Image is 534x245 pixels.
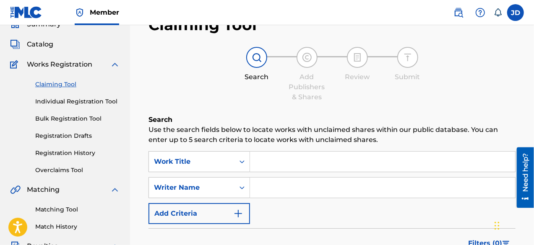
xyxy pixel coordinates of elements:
img: Top Rightsholder [75,8,85,18]
div: Notifications [494,8,502,17]
img: Catalog [10,39,20,49]
a: Individual Registration Tool [35,97,120,106]
a: SummarySummary [10,19,61,29]
h6: Search [148,115,516,125]
div: Review [336,72,378,82]
div: Add Publishers & Shares [286,72,328,102]
img: MLC Logo [10,6,42,18]
img: Works Registration [10,59,21,70]
img: help [475,8,485,18]
img: 9d2ae6d4665cec9f34b9.svg [233,209,243,219]
img: expand [110,59,120,70]
a: Match History [35,222,120,231]
div: Search [236,72,278,82]
div: User Menu [507,4,524,21]
img: step indicator icon for Search [252,52,262,62]
div: Work Title [154,157,229,167]
a: Overclaims Tool [35,166,120,175]
a: Claiming Tool [35,80,120,89]
div: Need help? [9,6,21,44]
span: Matching [27,185,60,195]
img: step indicator icon for Review [352,52,362,62]
p: Use the search fields below to locate works with unclaimed shares within our public database. You... [148,125,516,145]
span: Catalog [27,39,53,49]
span: Works Registration [27,59,92,70]
a: Registration History [35,149,120,157]
img: Matching [10,185,21,195]
a: Registration Drafts [35,132,120,140]
a: Bulk Registration Tool [35,114,120,123]
iframe: Chat Widget [492,205,534,245]
span: Member [90,8,119,17]
div: Submit [387,72,429,82]
img: expand [110,185,120,195]
a: CatalogCatalog [10,39,53,49]
img: search [453,8,464,18]
iframe: Resource Center [511,147,534,208]
button: Add Criteria [148,203,250,224]
div: Help [472,4,489,21]
img: step indicator icon for Submit [403,52,413,62]
img: step indicator icon for Add Publishers & Shares [302,52,312,62]
a: Matching Tool [35,205,120,214]
div: Drag [495,213,500,238]
div: Writer Name [154,183,229,193]
a: Public Search [450,4,467,21]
